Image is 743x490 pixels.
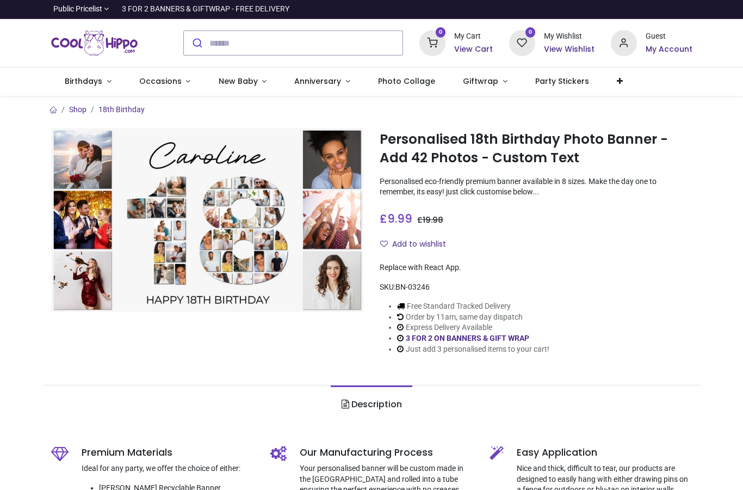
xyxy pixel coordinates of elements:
[65,76,102,87] span: Birthdays
[454,44,493,55] a: View Cart
[419,38,445,47] a: 0
[397,301,549,312] li: Free Standard Tracked Delivery
[436,27,446,38] sup: 0
[380,240,388,248] i: Add to wishlist
[281,68,364,96] a: Anniversary
[417,215,443,225] span: £
[517,446,692,460] h5: Easy Application
[219,76,258,87] span: New Baby
[53,4,102,15] span: Public Pricelist
[300,446,473,460] h5: Our Manufacturing Process
[380,282,692,293] div: SKU:
[331,385,412,424] a: Description
[380,211,412,226] span: £
[423,215,443,225] span: 19.98
[51,68,126,96] a: Birthdays
[51,4,109,15] a: Public Pricelist
[397,312,549,323] li: Order by 11am, same day dispatch
[387,211,412,226] span: 9.99
[82,446,254,460] h5: Premium Materials
[294,76,341,87] span: Anniversary
[380,262,692,273] div: Replace with React App.
[184,31,209,55] button: Submit
[463,76,498,87] span: Giftwrap
[509,38,535,47] a: 0
[380,235,455,254] button: Add to wishlistAdd to wishlist
[525,27,536,38] sup: 0
[51,128,364,312] img: Personalised 18th Birthday Photo Banner - Add 42 Photos - Custom Text
[380,130,692,168] h1: Personalised 18th Birthday Photo Banner - Add 42 Photos - Custom Text
[646,44,692,55] a: My Account
[464,4,692,15] iframe: Customer reviews powered by Trustpilot
[380,176,692,198] p: Personalised eco-friendly premium banner available in 8 sizes. Make the day one to remember, its ...
[397,344,549,355] li: Just add 3 personalised items to your cart!
[395,283,430,291] span: BN-03246
[139,76,182,87] span: Occasions
[646,31,692,42] div: Guest
[454,31,493,42] div: My Cart
[544,31,595,42] div: My Wishlist
[98,105,145,114] a: 18th Birthday
[535,76,589,87] span: Party Stickers
[406,334,529,342] a: 3 FOR 2 ON BANNERS & GIFT WRAP
[397,322,549,333] li: Express Delivery Available
[51,28,138,58] img: Cool Hippo
[378,76,435,87] span: Photo Collage
[69,105,86,114] a: Shop
[122,4,289,15] div: 3 FOR 2 BANNERS & GIFTWRAP - FREE DELIVERY
[51,28,138,58] a: Logo of Cool Hippo
[82,463,254,474] p: Ideal for any party, we offer the choice of either:
[125,68,205,96] a: Occasions
[449,68,522,96] a: Giftwrap
[205,68,281,96] a: New Baby
[544,44,595,55] a: View Wishlist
